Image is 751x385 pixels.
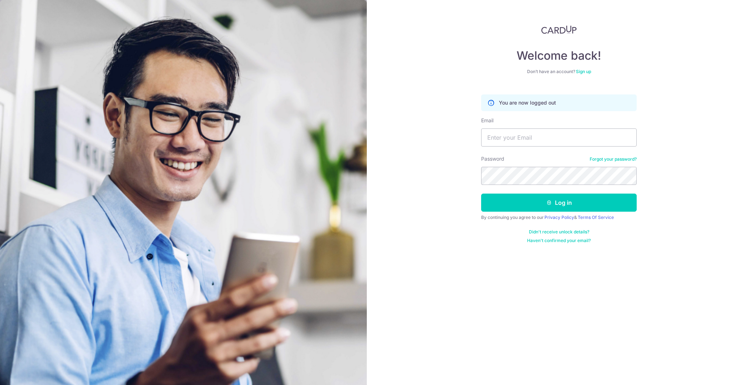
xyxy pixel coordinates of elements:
div: By continuing you agree to our & [481,215,637,220]
div: Don’t have an account? [481,69,637,75]
a: Didn't receive unlock details? [529,229,589,235]
button: Log in [481,194,637,212]
a: Sign up [576,69,591,74]
label: Email [481,117,493,124]
a: Terms Of Service [578,215,614,220]
input: Enter your Email [481,128,637,147]
a: Haven't confirmed your email? [527,238,591,244]
p: You are now logged out [499,99,556,106]
label: Password [481,155,504,162]
a: Forgot your password? [590,156,637,162]
a: Privacy Policy [544,215,574,220]
h4: Welcome back! [481,48,637,63]
img: CardUp Logo [541,25,577,34]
